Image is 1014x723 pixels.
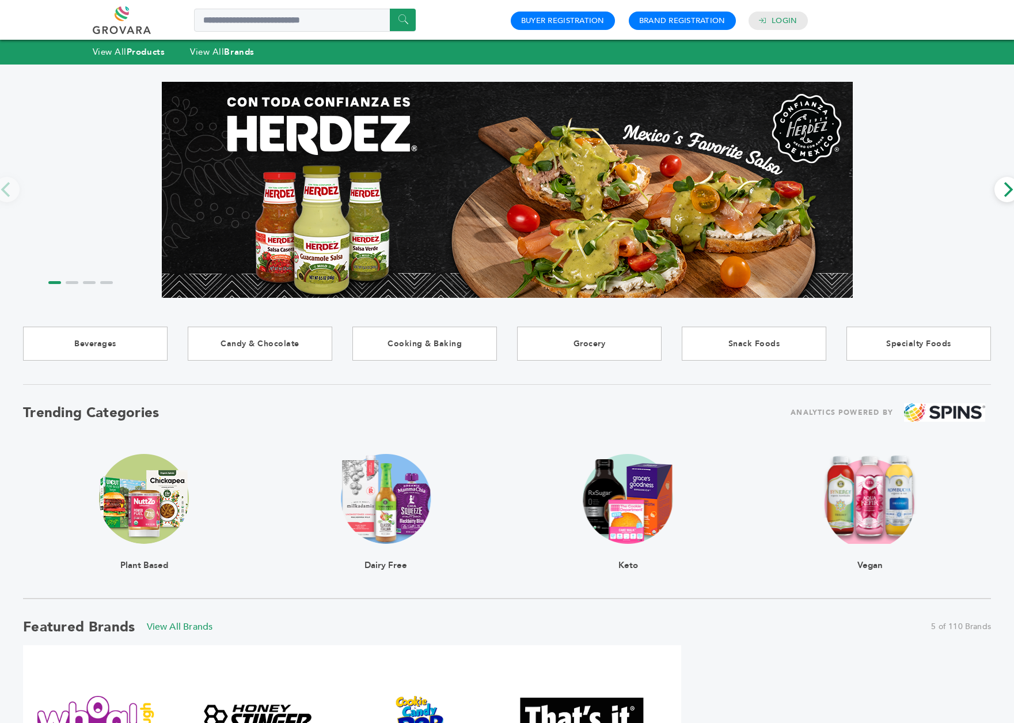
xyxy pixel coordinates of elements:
[341,544,431,569] div: Dairy Free
[100,281,113,284] li: Page dot 4
[772,16,797,26] a: Login
[194,9,416,32] input: Search a product or brand...
[48,281,61,284] li: Page dot 1
[188,327,332,361] a: Candy & Chocolate
[904,403,985,422] img: spins.png
[517,327,662,361] a: Grocery
[791,406,893,420] span: ANALYTICS POWERED BY
[147,620,213,633] a: View All Brands
[66,281,78,284] li: Page dot 2
[127,46,165,58] strong: Products
[162,82,853,298] img: Marketplace Top Banner 1
[99,544,189,569] div: Plant Based
[224,46,254,58] strong: Brands
[521,16,605,26] a: Buyer Registration
[99,454,189,544] img: claim_plant_based Trending Image
[352,327,497,361] a: Cooking & Baking
[823,544,917,569] div: Vegan
[931,621,991,633] span: 5 of 110 Brands
[23,618,135,637] h2: Featured Brands
[341,454,431,544] img: claim_dairy_free Trending Image
[23,327,168,361] a: Beverages
[823,454,917,544] img: claim_vegan Trending Image
[23,403,159,422] h2: Trending Categories
[190,46,255,58] a: View AllBrands
[639,16,726,26] a: Brand Registration
[583,454,673,544] img: claim_ketogenic Trending Image
[583,544,673,569] div: Keto
[682,327,826,361] a: Snack Foods
[93,46,165,58] a: View AllProducts
[83,281,96,284] li: Page dot 3
[846,327,991,361] a: Specialty Foods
